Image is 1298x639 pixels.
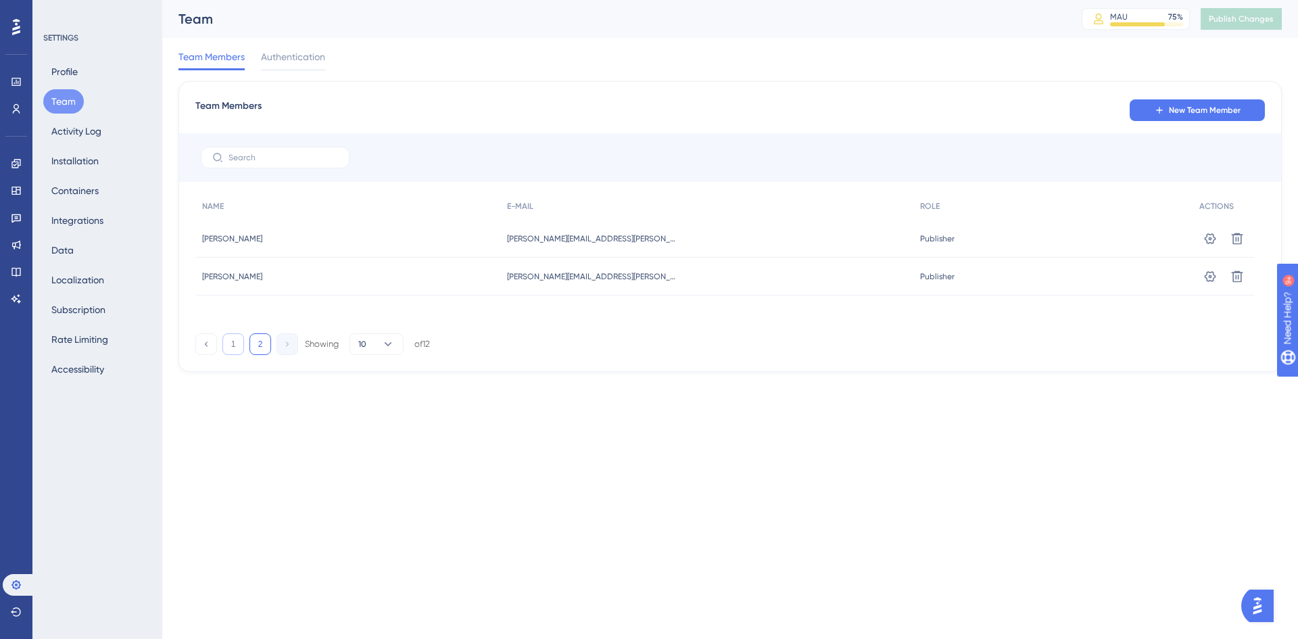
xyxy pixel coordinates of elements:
[261,49,325,65] span: Authentication
[229,153,338,162] input: Search
[1201,8,1282,30] button: Publish Changes
[305,338,339,350] div: Showing
[43,60,86,84] button: Profile
[1241,586,1282,626] iframe: UserGuiding AI Assistant Launcher
[202,271,262,282] span: [PERSON_NAME]
[178,9,1048,28] div: Team
[43,327,116,352] button: Rate Limiting
[358,339,366,350] span: 10
[43,89,84,114] button: Team
[414,338,430,350] div: of 12
[1168,11,1183,22] div: 75 %
[920,271,955,282] span: Publisher
[92,7,100,18] div: 9+
[32,3,85,20] span: Need Help?
[1199,201,1234,212] span: ACTIONS
[43,298,114,322] button: Subscription
[43,149,107,173] button: Installation
[202,233,262,244] span: [PERSON_NAME]
[178,49,245,65] span: Team Members
[507,233,676,244] span: [PERSON_NAME][EMAIL_ADDRESS][PERSON_NAME][DOMAIN_NAME]
[202,201,224,212] span: NAME
[1110,11,1128,22] div: MAU
[43,119,110,143] button: Activity Log
[507,271,676,282] span: [PERSON_NAME][EMAIL_ADDRESS][PERSON_NAME][DOMAIN_NAME]
[222,333,244,355] button: 1
[195,98,262,122] span: Team Members
[1169,105,1241,116] span: New Team Member
[43,208,112,233] button: Integrations
[249,333,271,355] button: 2
[43,268,112,292] button: Localization
[43,179,107,203] button: Containers
[920,201,940,212] span: ROLE
[43,357,112,381] button: Accessibility
[43,32,153,43] div: SETTINGS
[1130,99,1265,121] button: New Team Member
[507,201,533,212] span: E-MAIL
[43,238,82,262] button: Data
[1209,14,1274,24] span: Publish Changes
[920,233,955,244] span: Publisher
[350,333,404,355] button: 10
